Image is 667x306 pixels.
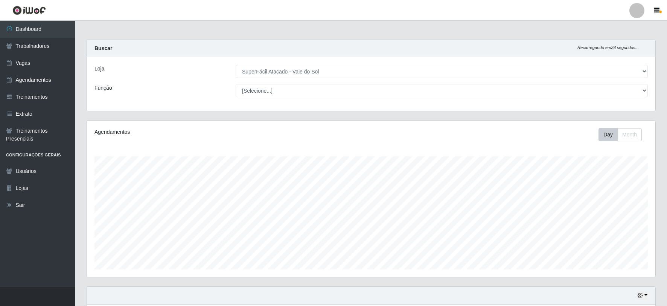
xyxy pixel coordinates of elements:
button: Day [598,128,618,141]
img: CoreUI Logo [12,6,46,15]
strong: Buscar [94,45,112,51]
button: Month [617,128,642,141]
label: Loja [94,65,104,73]
div: Agendamentos [94,128,318,136]
label: Função [94,84,112,92]
i: Recarregando em 28 segundos... [577,45,639,50]
div: First group [598,128,642,141]
div: Toolbar with button groups [598,128,648,141]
